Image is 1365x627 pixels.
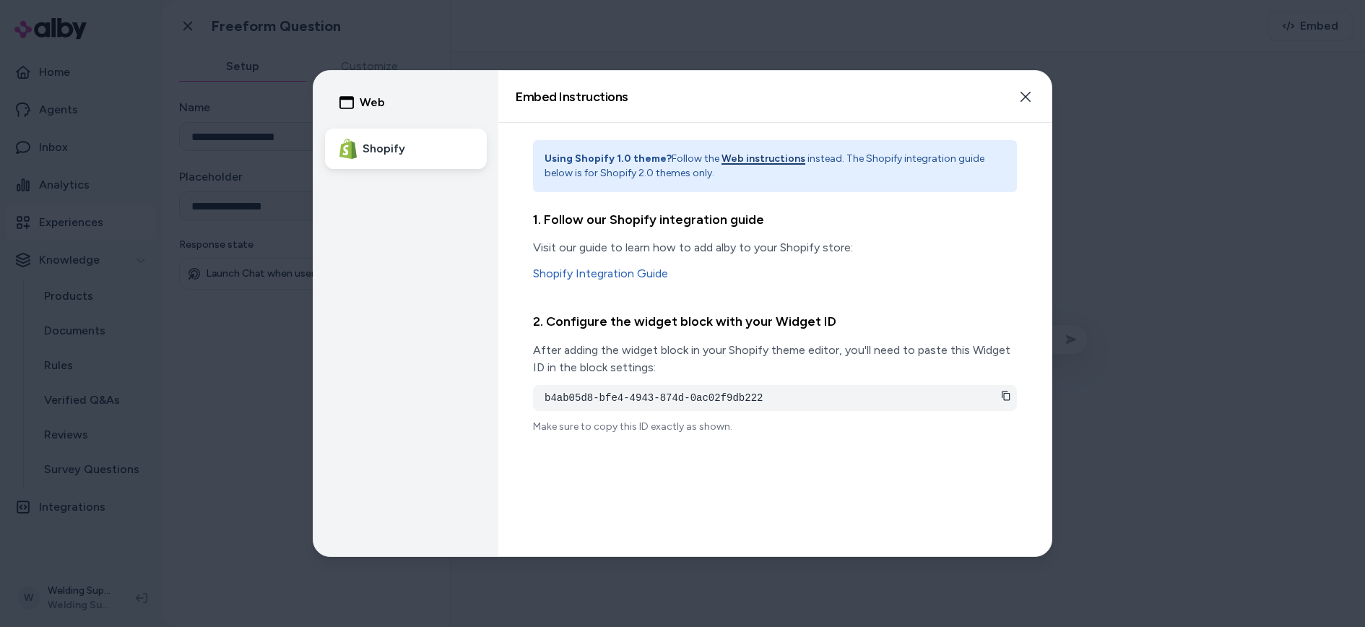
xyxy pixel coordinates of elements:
[516,90,628,103] h2: Embed Instructions
[339,139,357,158] img: Shopify Logo
[533,420,1017,434] p: Make sure to copy this ID exactly as shown.
[545,152,672,165] strong: Using Shopify 1.0 theme?
[533,265,1017,282] a: Shopify Integration Guide
[545,152,1005,181] p: Follow the instead. The Shopify integration guide below is for Shopify 2.0 themes only.
[533,342,1017,376] p: After adding the widget block in your Shopify theme editor, you'll need to paste this Widget ID i...
[533,239,1017,256] p: Visit our guide to learn how to add alby to your Shopify store:
[325,82,487,123] button: Web
[545,391,1005,405] pre: b4ab05d8-bfe4-4943-874d-0ac02f9db222
[533,311,1017,332] h3: 2. Configure the widget block with your Widget ID
[325,129,487,169] button: Shopify
[721,152,805,166] button: Web instructions
[533,209,1017,230] h3: 1. Follow our Shopify integration guide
